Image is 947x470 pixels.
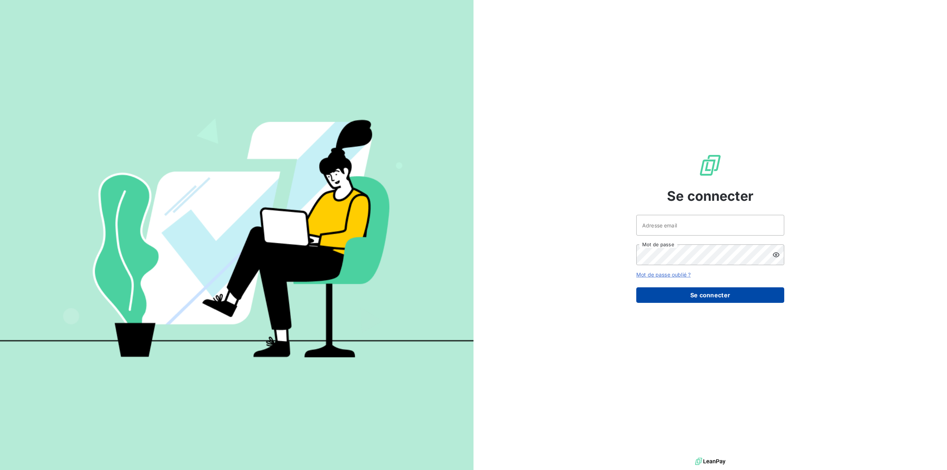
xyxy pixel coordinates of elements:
[636,271,691,278] a: Mot de passe oublié ?
[698,153,722,177] img: Logo LeanPay
[667,186,754,206] span: Se connecter
[695,456,725,467] img: logo
[636,215,784,236] input: placeholder
[636,287,784,303] button: Se connecter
